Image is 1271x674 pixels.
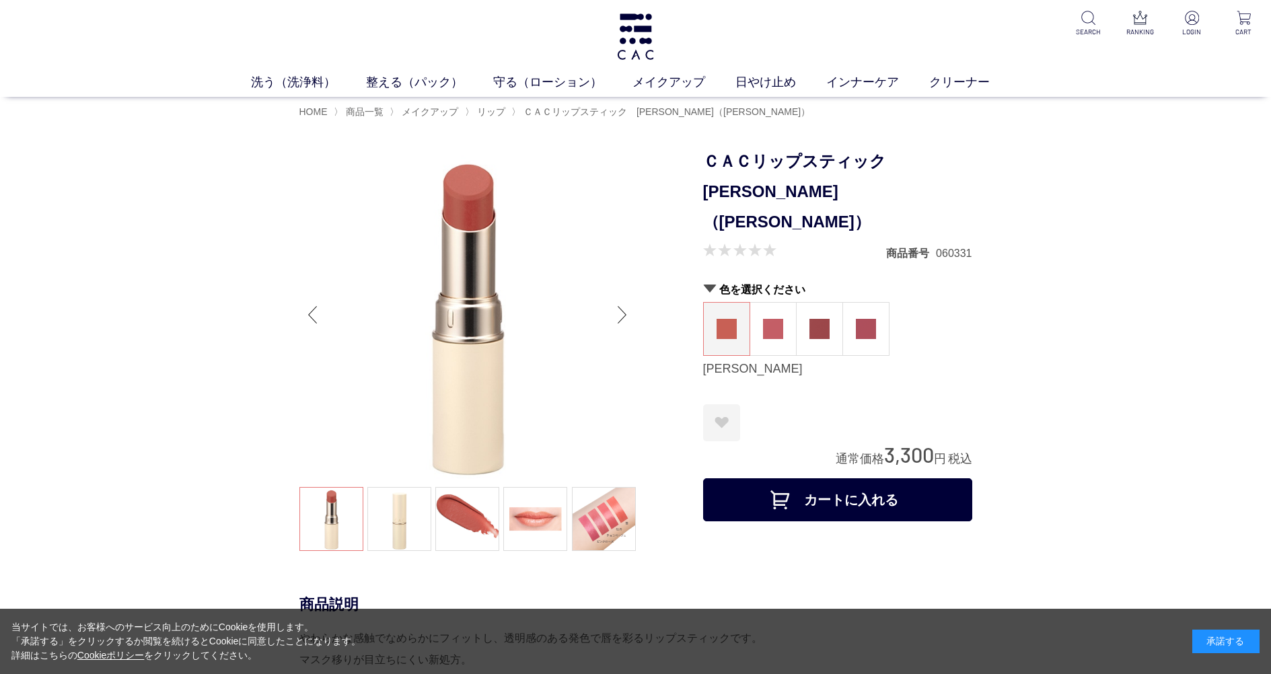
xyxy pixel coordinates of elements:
[886,246,936,260] dt: 商品番号
[299,106,328,117] a: HOME
[299,595,972,614] div: 商品説明
[703,283,972,297] h2: 色を選択ください
[609,288,636,342] div: Next slide
[493,73,632,91] a: 守る（ローション）
[703,404,740,441] a: お気に入りに登録する
[511,106,813,118] li: 〉
[521,106,810,117] a: ＣＡＣリップスティック [PERSON_NAME]（[PERSON_NAME]）
[703,361,972,377] div: [PERSON_NAME]
[763,319,783,339] img: 牡丹
[1175,11,1208,37] a: LOGIN
[77,650,145,661] a: Cookieポリシー
[1072,27,1105,37] p: SEARCH
[1124,11,1157,37] a: RANKING
[390,106,462,118] li: 〉
[750,303,796,355] a: 牡丹
[856,319,876,339] img: ピンクローズ
[474,106,505,117] a: リップ
[366,73,493,91] a: 整える（パック）
[615,13,655,60] img: logo
[299,147,636,483] img: ＣＡＣリップスティック 茜（あかね） 茜
[523,106,810,117] span: ＣＡＣリップスティック [PERSON_NAME]（[PERSON_NAME]）
[1072,11,1105,37] a: SEARCH
[929,73,1020,91] a: クリーナー
[299,288,326,342] div: Previous slide
[703,147,972,237] h1: ＣＡＣリップスティック [PERSON_NAME]（[PERSON_NAME]）
[1175,27,1208,37] p: LOGIN
[735,73,826,91] a: 日やけ止め
[809,319,830,339] img: チョコベージュ
[843,303,889,355] a: ピンクローズ
[703,302,750,356] dl: 茜
[934,452,946,465] span: 円
[842,302,889,356] dl: ピンクローズ
[343,106,384,117] a: 商品一覧
[1192,630,1260,653] div: 承諾する
[251,73,366,91] a: 洗う（洗浄料）
[826,73,929,91] a: インナーケア
[477,106,505,117] span: リップ
[884,442,934,467] span: 3,300
[399,106,458,117] a: メイクアップ
[632,73,735,91] a: メイクアップ
[936,246,972,260] dd: 060331
[703,478,972,521] button: カートに入れる
[346,106,384,117] span: 商品一覧
[948,452,972,465] span: 税込
[1227,27,1260,37] p: CART
[836,452,884,465] span: 通常価格
[11,620,361,663] div: 当サイトでは、お客様へのサービス向上のためにCookieを使用します。 「承諾する」をクリックするか閲覧を続けるとCookieに同意したことになります。 詳細はこちらの をクリックしてください。
[465,106,509,118] li: 〉
[797,303,842,355] a: チョコベージュ
[402,106,458,117] span: メイクアップ
[717,319,737,339] img: 茜
[334,106,387,118] li: 〉
[1124,27,1157,37] p: RANKING
[1227,11,1260,37] a: CART
[796,302,843,356] dl: チョコベージュ
[750,302,797,356] dl: 牡丹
